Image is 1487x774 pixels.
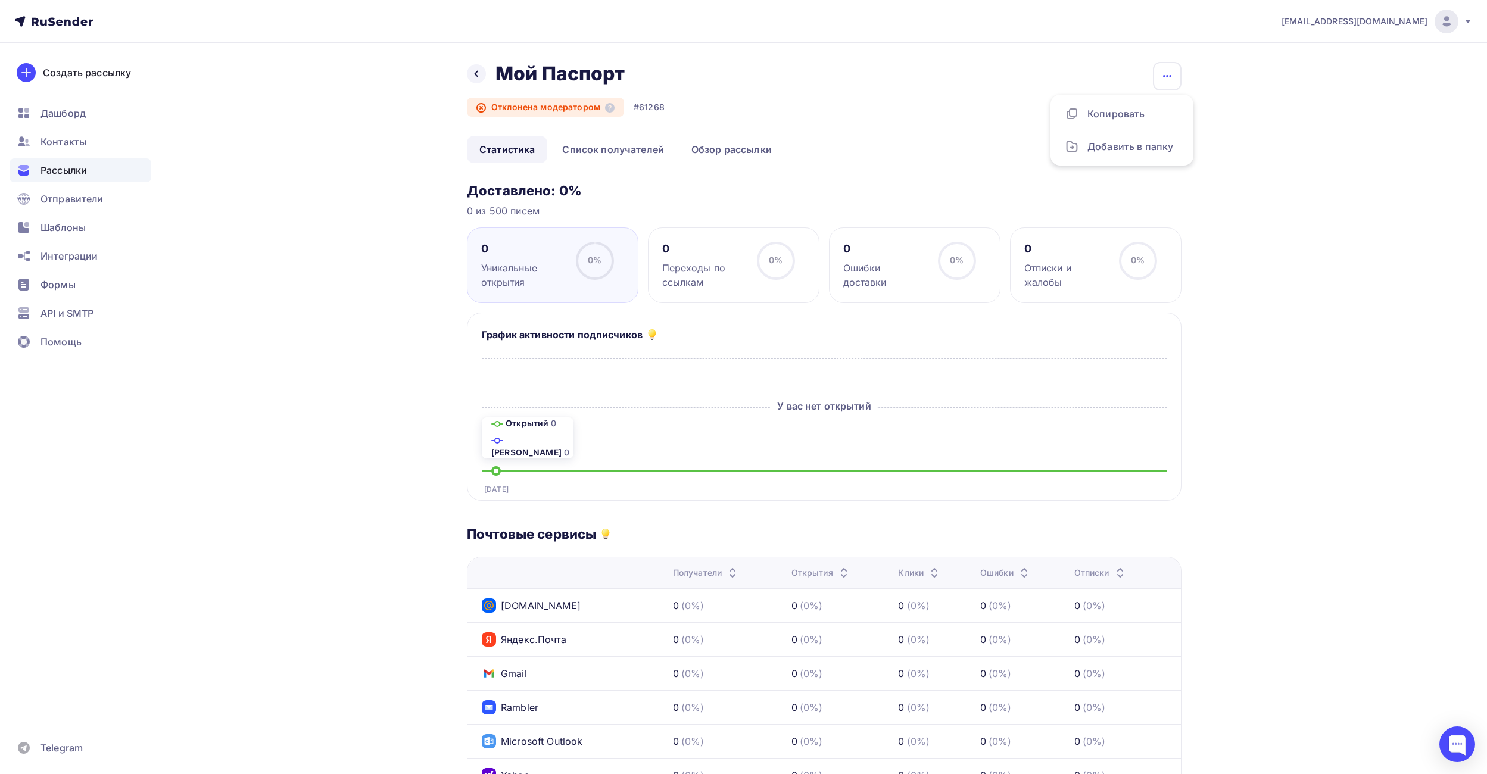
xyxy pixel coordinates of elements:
div: 0 [1024,242,1108,256]
span: 0% [1131,255,1145,265]
div: (0%) [1083,666,1106,681]
div: (0%) [681,598,704,613]
a: Статистика [467,136,547,163]
div: (0%) [800,734,823,748]
div: 0 [791,700,797,714]
div: (0%) [681,700,704,714]
div: Переходы по ссылкам [662,261,746,289]
span: Рассылки [40,163,87,177]
div: Microsoft Outlook [482,734,582,748]
div: 0 [980,734,986,748]
div: 0 [1074,734,1080,748]
div: Отписки и жалобы [1024,261,1108,289]
div: 0 [673,734,679,748]
div: (0%) [800,666,823,681]
div: Ошибки [980,567,1031,579]
img: Сегодня [491,466,501,476]
div: 0 [898,598,904,613]
div: 0 [980,632,986,647]
div: 0 [898,666,904,681]
div: 0 из 500 писем [467,204,1182,218]
div: Яндекс.Почта [482,632,566,647]
div: (0%) [907,734,930,748]
a: Дашборд [10,101,151,125]
div: Клики [898,567,942,579]
span: API и SMTP [40,306,93,320]
img: Открытий [491,421,503,427]
div: 0 [673,598,679,613]
span: [EMAIL_ADDRESS][DOMAIN_NAME] [1282,15,1427,27]
span: 0 [564,447,569,457]
div: (0%) [681,666,704,681]
a: Контакты [10,130,151,154]
div: (0%) [800,598,823,613]
div: 0 [673,666,679,681]
div: Создать рассылку [43,65,131,80]
div: 0 [662,242,746,256]
div: 0 [898,700,904,714]
h5: График активности подписчиков [482,327,643,342]
span: У вас нет открытий [771,400,877,412]
div: Отклонена модератором [467,98,624,117]
a: Отправители [10,187,151,211]
div: 0 [843,242,927,256]
div: (0%) [989,666,1012,681]
span: 0% [769,255,783,265]
div: (0%) [1083,734,1106,748]
a: Список получателей [550,136,677,163]
span: Дашборд [40,106,86,120]
div: Уникальные открытия [481,261,565,289]
div: (0%) [1083,632,1106,647]
div: (0%) [907,666,930,681]
div: Ошибки доставки [843,261,927,289]
span: 0% [588,255,601,265]
a: Рассылки [10,158,151,182]
div: 0 [673,632,679,647]
div: (0%) [989,632,1012,647]
div: 0 [1074,666,1080,681]
div: Rambler [482,700,538,714]
h3: Почтовые сервисы [467,526,596,542]
span: Контакты [40,135,86,149]
a: Формы [10,273,151,297]
div: 0 [980,700,986,714]
span: Telegram [40,741,83,755]
div: (0%) [1083,700,1106,714]
div: Получатели [673,567,740,579]
div: 0 [980,598,986,613]
div: (0%) [989,598,1012,613]
div: 0 [1074,632,1080,647]
div: Копировать [1065,107,1179,121]
div: (0%) [907,632,930,647]
span: Помощь [40,335,82,349]
div: 0 [791,734,797,748]
div: 0 [898,734,904,748]
div: 0 [1074,598,1080,613]
div: (0%) [681,734,704,748]
span: [DATE] [484,485,509,494]
span: 0% [950,255,964,265]
span: Отправители [40,192,104,206]
div: (0%) [800,700,823,714]
div: 0 [1074,700,1080,714]
div: #61268 [634,101,665,113]
div: (0%) [1083,598,1106,613]
div: (0%) [800,632,823,647]
span: Интеграции [40,249,98,263]
div: Добавить в папку [1065,139,1179,154]
div: Gmail [482,666,527,681]
div: 0 [791,666,797,681]
span: [PERSON_NAME] [491,447,562,457]
span: Формы [40,277,76,292]
a: [EMAIL_ADDRESS][DOMAIN_NAME] [1282,10,1473,33]
div: 0 [481,242,565,256]
h2: Мой Паспорт [495,62,625,86]
span: 0 [551,418,556,428]
a: Шаблоны [10,216,151,239]
span: Шаблоны [40,220,86,235]
div: (0%) [989,734,1012,748]
img: Кликов [491,438,503,444]
div: [DOMAIN_NAME] [482,598,581,613]
div: 0 [673,700,679,714]
div: Отписки [1074,567,1127,579]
